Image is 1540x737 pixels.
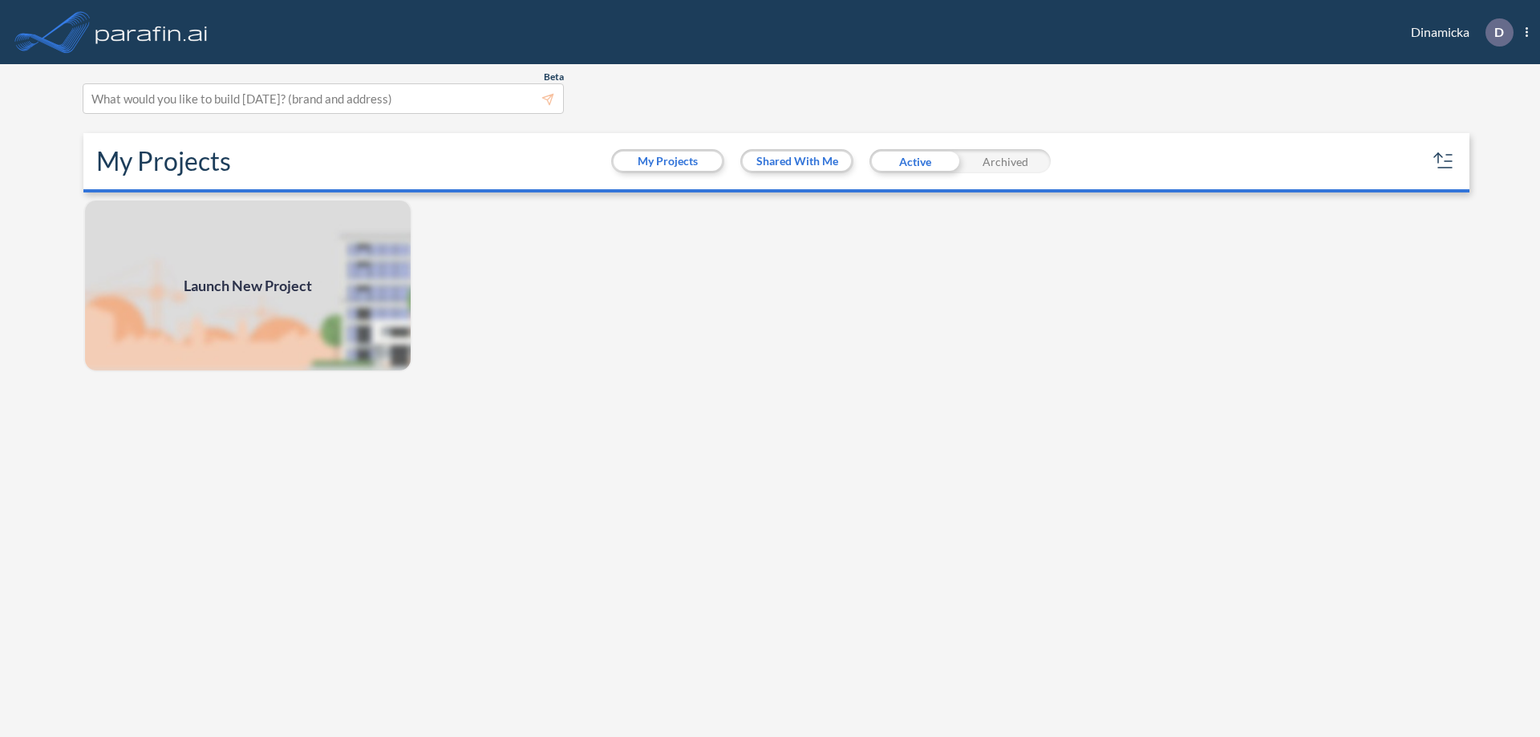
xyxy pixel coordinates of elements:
[1431,148,1457,174] button: sort
[614,152,722,171] button: My Projects
[184,275,312,297] span: Launch New Project
[96,146,231,176] h2: My Projects
[83,199,412,372] img: add
[960,149,1051,173] div: Archived
[1387,18,1528,47] div: Dinamicka
[83,199,412,372] a: Launch New Project
[869,149,960,173] div: Active
[92,16,211,48] img: logo
[743,152,851,171] button: Shared With Me
[1494,25,1504,39] p: D
[544,71,564,83] span: Beta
